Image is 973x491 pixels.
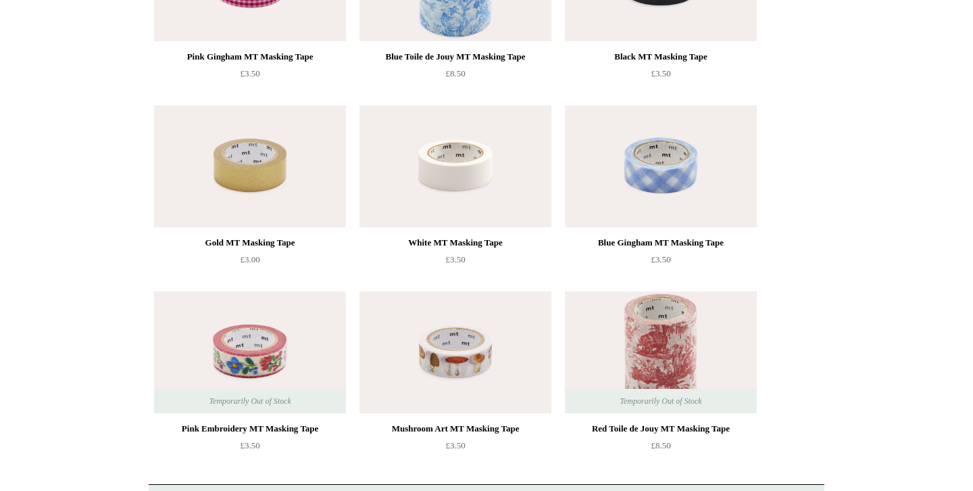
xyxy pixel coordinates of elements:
[240,68,259,78] span: £3.50
[359,291,551,413] a: Mushroom Art MT Masking Tape Mushroom Art MT Masking Tape
[154,106,346,227] img: Gold MT Masking Tape
[565,106,757,227] img: Blue Gingham MT Masking Tape
[154,106,346,227] a: Gold MT Masking Tape Gold MT Masking Tape
[445,254,465,264] span: £3.50
[195,389,304,413] span: Temporarily Out of Stock
[565,291,757,413] img: Red Toile de Jouy MT Masking Tape
[445,68,465,78] span: £8.50
[565,49,757,104] a: Black MT Masking Tape £3.50
[651,440,670,450] span: £8.50
[359,106,551,227] a: White MT Masking Tape White MT Masking Tape
[154,49,346,104] a: Pink Gingham MT Masking Tape £3.50
[565,421,757,476] a: Red Toile de Jouy MT Masking Tape £8.50
[565,291,757,413] a: Red Toile de Jouy MT Masking Tape Red Toile de Jouy MT Masking Tape Temporarily Out of Stock
[157,421,343,437] div: Pink Embroidery MT Masking Tape
[359,291,551,413] img: Mushroom Art MT Masking Tape
[157,235,343,251] div: Gold MT Masking Tape
[359,421,551,476] a: Mushroom Art MT Masking Tape £3.50
[565,106,757,227] a: Blue Gingham MT Masking Tape Blue Gingham MT Masking Tape
[445,440,465,450] span: £3.50
[240,254,259,264] span: £3.00
[568,421,753,437] div: Red Toile de Jouy MT Masking Tape
[359,106,551,227] img: White MT Masking Tape
[363,235,548,251] div: White MT Masking Tape
[363,49,548,65] div: Blue Toile de Jouy MT Masking Tape
[359,235,551,290] a: White MT Masking Tape £3.50
[240,440,259,450] span: £3.50
[651,254,670,264] span: £3.50
[363,421,548,437] div: Mushroom Art MT Masking Tape
[606,389,715,413] span: Temporarily Out of Stock
[568,235,753,251] div: Blue Gingham MT Masking Tape
[359,49,551,104] a: Blue Toile de Jouy MT Masking Tape £8.50
[154,291,346,413] a: Pink Embroidery MT Masking Tape Pink Embroidery MT Masking Tape Temporarily Out of Stock
[154,291,346,413] img: Pink Embroidery MT Masking Tape
[568,49,753,65] div: Black MT Masking Tape
[565,235,757,290] a: Blue Gingham MT Masking Tape £3.50
[154,421,346,476] a: Pink Embroidery MT Masking Tape £3.50
[651,68,670,78] span: £3.50
[154,235,346,290] a: Gold MT Masking Tape £3.00
[157,49,343,65] div: Pink Gingham MT Masking Tape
